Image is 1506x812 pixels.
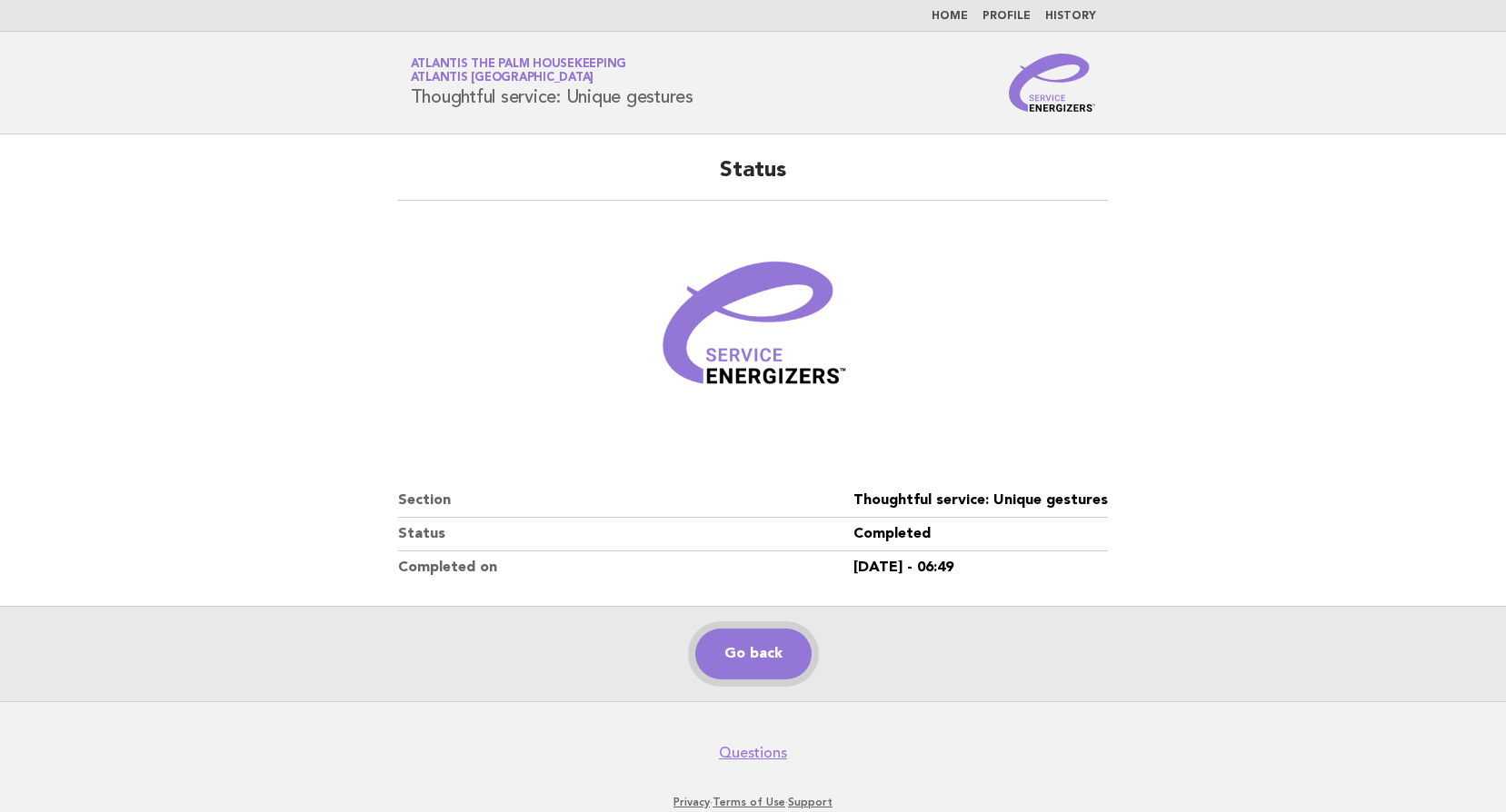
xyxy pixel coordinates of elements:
h2: Status [398,156,1108,201]
dd: [DATE] - 06:49 [853,551,1108,584]
a: Home [932,11,968,22]
img: Service Energizers [1009,54,1096,112]
a: History [1045,11,1096,22]
p: · · [197,795,1310,809]
h1: Thoughtful service: Unique gestures [411,59,693,106]
dt: Completed on [398,551,853,584]
a: Atlantis The Palm HousekeepingAtlantis [GEOGRAPHIC_DATA] [411,58,627,84]
dd: Thoughtful service: Unique gestures [853,484,1108,518]
a: Privacy [673,796,710,808]
a: Terms of Use [713,796,785,808]
dd: Completed [853,518,1108,551]
a: Questions [719,744,787,762]
a: Go back [695,629,812,679]
img: Verified [644,223,863,441]
dt: Section [398,484,853,518]
a: Profile [982,11,1031,22]
dt: Status [398,518,853,551]
span: Atlantis [GEOGRAPHIC_DATA] [411,73,594,84]
a: Support [788,796,833,808]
